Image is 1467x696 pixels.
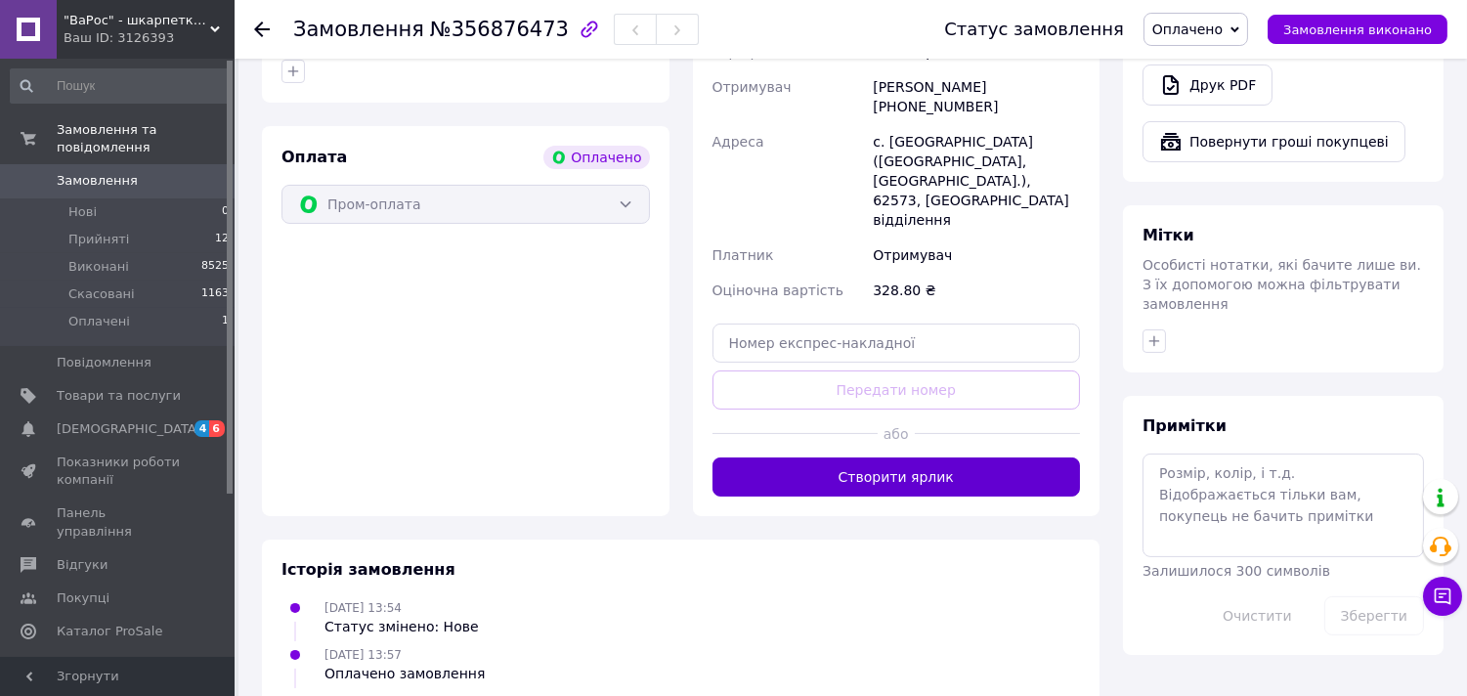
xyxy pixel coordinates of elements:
[215,231,229,248] span: 12
[712,457,1081,497] button: Створити ярлик
[712,134,764,150] span: Адреса
[222,313,229,330] span: 1
[68,203,97,221] span: Нові
[194,420,210,437] span: 4
[68,285,135,303] span: Скасовані
[57,504,181,540] span: Панель управління
[57,589,109,607] span: Покупці
[201,285,229,303] span: 1163
[324,617,479,636] div: Статус змінено: Нове
[543,146,649,169] div: Оплачено
[57,387,181,405] span: Товари та послуги
[57,556,108,574] span: Відгуки
[1143,257,1421,312] span: Особисті нотатки, які бачите лише ви. З їх допомогою можна фільтрувати замовлення
[869,124,1084,238] div: с. [GEOGRAPHIC_DATA] ([GEOGRAPHIC_DATA], [GEOGRAPHIC_DATA].), 62573, [GEOGRAPHIC_DATA] відділення
[869,238,1084,273] div: Отримувач
[254,20,270,39] div: Повернутися назад
[64,12,210,29] span: "ВаРос" - шкарпетки оптом від виробника
[944,20,1124,39] div: Статус замовлення
[68,258,129,276] span: Виконані
[10,68,231,104] input: Пошук
[712,283,843,298] span: Оціночна вартість
[712,79,792,95] span: Отримувач
[222,203,229,221] span: 0
[57,623,162,640] span: Каталог ProSale
[324,601,402,615] span: [DATE] 13:54
[281,148,347,166] span: Оплата
[1143,65,1273,106] a: Друк PDF
[209,420,225,437] span: 6
[57,454,181,489] span: Показники роботи компанії
[712,247,774,263] span: Платник
[57,121,235,156] span: Замовлення та повідомлення
[324,664,485,683] div: Оплачено замовлення
[878,424,915,444] span: або
[1143,226,1194,244] span: Мітки
[1268,15,1447,44] button: Замовлення виконано
[1423,577,1462,616] button: Чат з покупцем
[57,172,138,190] span: Замовлення
[64,29,235,47] div: Ваш ID: 3126393
[57,420,201,438] span: [DEMOGRAPHIC_DATA]
[293,18,424,41] span: Замовлення
[68,231,129,248] span: Прийняті
[712,324,1081,363] input: Номер експрес-накладної
[68,313,130,330] span: Оплачені
[201,258,229,276] span: 8525
[1143,121,1405,162] button: Повернути гроші покупцеві
[869,273,1084,308] div: 328.80 ₴
[281,560,455,579] span: Історія замовлення
[324,648,402,662] span: [DATE] 13:57
[1143,416,1227,435] span: Примітки
[430,18,569,41] span: №356876473
[1283,22,1432,37] span: Замовлення виконано
[1152,22,1223,37] span: Оплачено
[1143,563,1330,579] span: Залишилося 300 символів
[57,354,151,371] span: Повідомлення
[869,69,1084,124] div: [PERSON_NAME] [PHONE_NUMBER]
